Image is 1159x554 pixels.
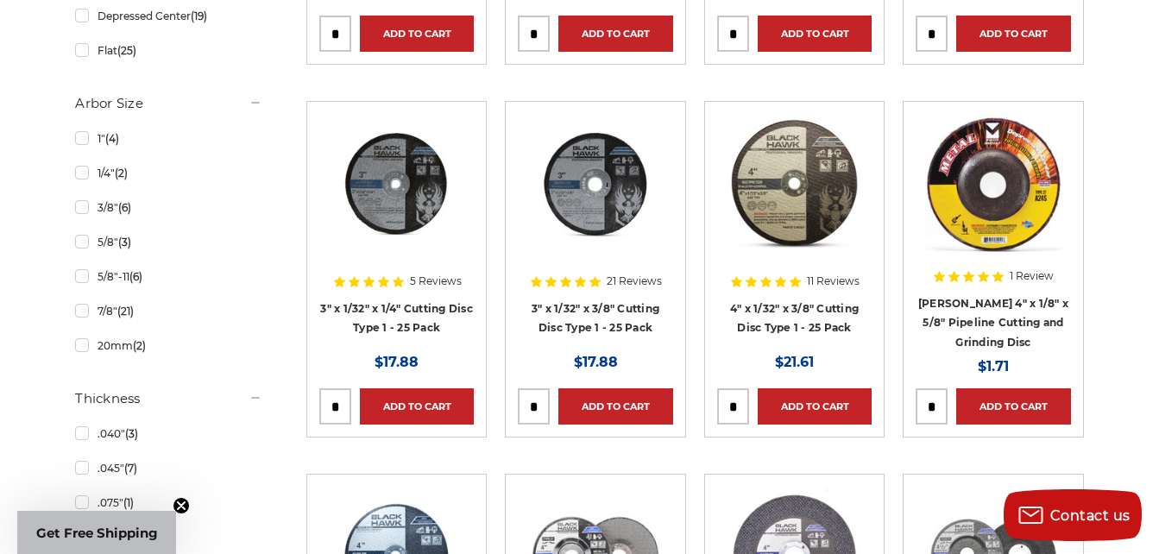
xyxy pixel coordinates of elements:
div: Get Free ShippingClose teaser [17,511,176,554]
span: (6) [118,201,131,214]
a: Add to Cart [558,388,672,425]
a: 5/8"-11 [75,261,262,292]
span: 5 Reviews [410,276,462,286]
a: 5/8" [75,227,262,257]
span: Contact us [1050,507,1131,524]
a: 4" x 1/32" x 3/8" Cutting Disc [717,114,872,268]
h5: Thickness [75,388,262,409]
a: [PERSON_NAME] 4" x 1/8" x 5/8" Pipeline Cutting and Grinding Disc [918,297,1068,349]
a: 3" x 1/32" x 3/8" Cutting Disc Type 1 - 25 Pack [532,302,659,335]
span: $17.88 [574,354,618,370]
a: Add to Cart [558,16,672,52]
a: Depressed Center [75,1,262,31]
a: Add to Cart [360,388,474,425]
span: (4) [105,132,119,145]
a: 3" x 1/32" x 3/8" Cut Off Wheel [518,114,672,268]
span: $1.71 [978,358,1009,375]
a: 1" [75,123,262,154]
h5: Arbor Size [75,93,262,114]
a: Add to Cart [758,388,872,425]
span: (25) [117,44,136,57]
a: Add to Cart [360,16,474,52]
img: 3" x 1/32" x 3/8" Cut Off Wheel [526,114,665,252]
a: Add to Cart [956,388,1070,425]
a: 4" x 1/32" x 3/8" Cutting Disc Type 1 - 25 Pack [730,302,859,335]
a: .045" [75,453,262,483]
a: 3/8" [75,192,262,223]
span: (21) [117,305,134,318]
img: 4" x 1/32" x 3/8" Cutting Disc [726,114,864,252]
span: (2) [115,167,128,179]
span: $21.61 [775,354,814,370]
span: 1 Review [1010,271,1054,281]
a: .075" [75,488,262,518]
button: Close teaser [173,497,190,514]
span: $17.88 [375,354,419,370]
span: (7) [124,462,137,475]
a: 1/4" [75,158,262,188]
a: 20mm [75,331,262,361]
a: .040" [75,419,262,449]
span: (3) [118,236,131,249]
a: Flat [75,35,262,66]
img: Mercer 4" x 1/8" x 5/8 Cutting and Light Grinding Wheel [924,114,1062,252]
a: Add to Cart [758,16,872,52]
span: (6) [129,270,142,283]
span: (2) [133,339,146,352]
a: Add to Cart [956,16,1070,52]
button: Contact us [1004,489,1142,541]
span: (1) [123,496,134,509]
a: 3" x 1/32" x 1/4" Cutting Disc Type 1 - 25 Pack [320,302,473,335]
span: Get Free Shipping [36,525,158,541]
span: (19) [191,9,207,22]
a: Mercer 4" x 1/8" x 5/8 Cutting and Light Grinding Wheel [916,114,1070,268]
span: 21 Reviews [607,276,662,286]
a: 3" x 1/32" x 1/4" Cutting Disc [319,114,474,268]
a: 7/8" [75,296,262,326]
span: 11 Reviews [807,276,860,286]
img: 3" x 1/32" x 1/4" Cutting Disc [328,114,466,252]
span: (3) [125,427,138,440]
